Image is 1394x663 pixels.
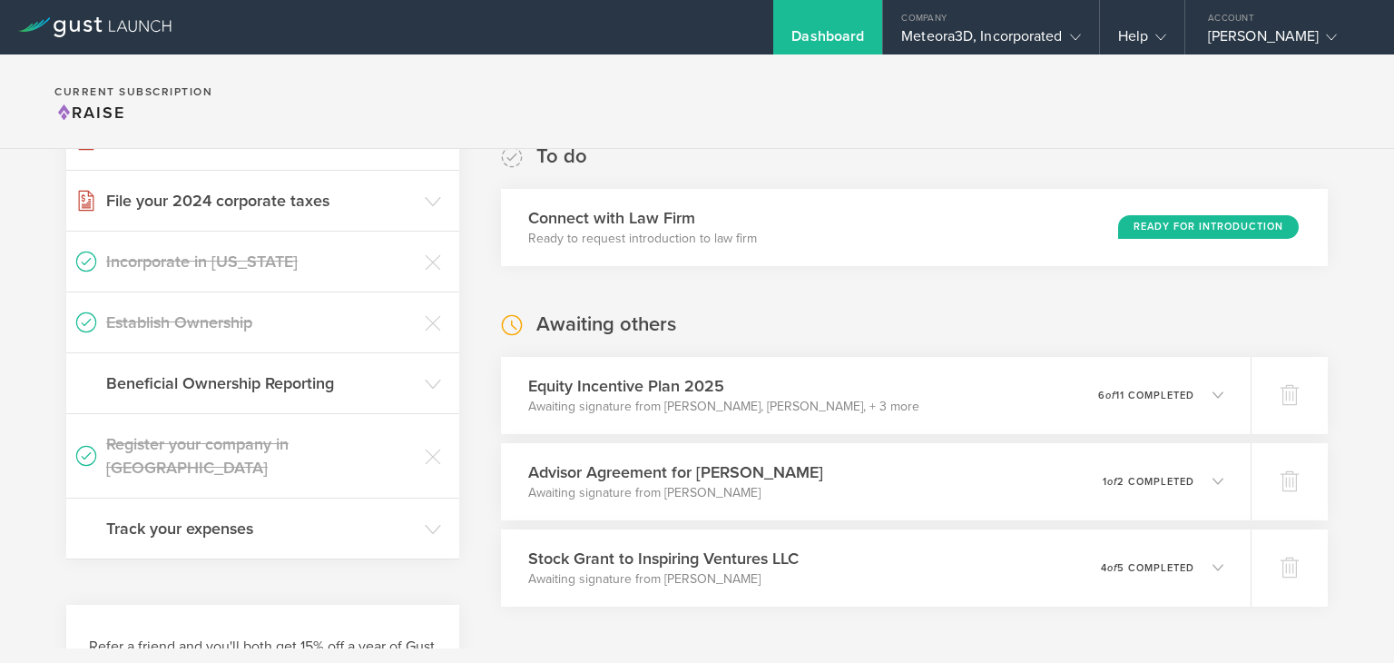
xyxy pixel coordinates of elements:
[528,570,799,589] p: Awaiting signature from [PERSON_NAME]
[528,547,799,570] h3: Stock Grant to Inspiring Ventures LLC
[54,86,212,97] h2: Current Subscription
[528,374,919,398] h3: Equity Incentive Plan 2025
[1098,391,1194,401] p: 6 11 completed
[106,371,416,395] h3: Beneficial Ownership Reporting
[536,312,676,338] h2: Awaiting others
[528,230,757,248] p: Ready to request introduction to law firm
[1107,476,1117,488] em: of
[106,250,416,273] h3: Incorporate in [US_STATE]
[1303,576,1394,663] iframe: Chat Widget
[501,189,1328,266] div: Connect with Law FirmReady to request introduction to law firmReady for Introduction
[1118,27,1166,54] div: Help
[1107,562,1117,574] em: of
[1208,27,1362,54] div: [PERSON_NAME]
[106,311,416,334] h3: Establish Ownership
[106,432,416,480] h3: Register your company in [GEOGRAPHIC_DATA]
[901,27,1080,54] div: Meteora3D, Incorporated
[54,103,125,123] span: Raise
[1103,477,1194,487] p: 1 2 completed
[528,398,919,416] p: Awaiting signature from [PERSON_NAME], [PERSON_NAME], + 3 more
[1105,390,1115,401] em: of
[528,484,823,502] p: Awaiting signature from [PERSON_NAME]
[528,206,757,230] h3: Connect with Law Firm
[528,460,823,484] h3: Advisor Agreement for [PERSON_NAME]
[791,27,864,54] div: Dashboard
[106,517,416,540] h3: Track your expenses
[106,189,416,213] h3: File your 2024 corporate taxes
[1118,215,1299,239] div: Ready for Introduction
[1101,563,1194,573] p: 4 5 completed
[536,143,587,170] h2: To do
